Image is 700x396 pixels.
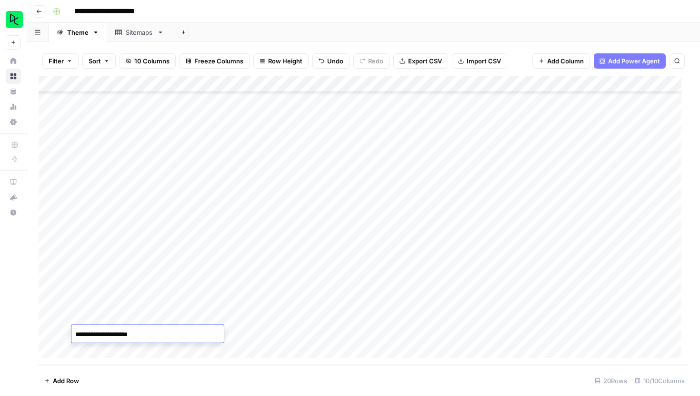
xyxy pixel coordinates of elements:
a: Home [6,53,21,69]
div: Sitemaps [126,28,153,37]
a: Browse [6,69,21,84]
span: Add Row [53,376,79,386]
span: Redo [368,56,383,66]
div: 20 Rows [591,373,631,388]
span: Sort [89,56,101,66]
button: Add Row [39,373,85,388]
a: Settings [6,114,21,130]
a: AirOps Academy [6,174,21,190]
a: Your Data [6,84,21,99]
div: 10/10 Columns [631,373,689,388]
span: 10 Columns [134,56,170,66]
button: Help + Support [6,205,21,220]
button: Workspace: DataCamp [6,8,21,31]
button: Sort [82,53,116,69]
span: Row Height [268,56,302,66]
span: Add Column [547,56,584,66]
div: Theme [67,28,89,37]
a: Theme [49,23,107,42]
button: Row Height [253,53,309,69]
button: What's new? [6,190,21,205]
span: Export CSV [408,56,442,66]
button: Export CSV [393,53,448,69]
button: Freeze Columns [180,53,250,69]
button: Import CSV [452,53,507,69]
button: Filter [42,53,79,69]
span: Add Power Agent [608,56,660,66]
button: Undo [312,53,350,69]
button: Redo [353,53,390,69]
div: What's new? [6,190,20,204]
button: 10 Columns [120,53,176,69]
span: Filter [49,56,64,66]
span: Undo [327,56,343,66]
button: Add Column [532,53,590,69]
img: DataCamp Logo [6,11,23,28]
span: Import CSV [467,56,501,66]
a: Usage [6,99,21,114]
span: Freeze Columns [194,56,243,66]
button: Add Power Agent [594,53,666,69]
a: Sitemaps [107,23,172,42]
